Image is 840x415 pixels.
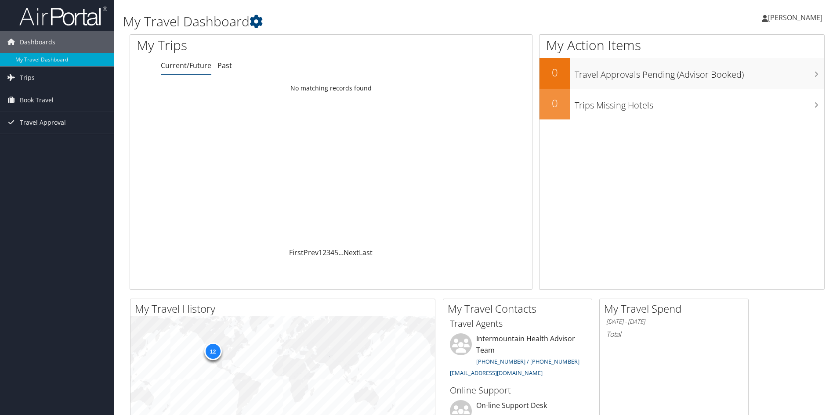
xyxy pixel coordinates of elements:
[344,248,359,257] a: Next
[450,384,585,397] h3: Online Support
[539,58,824,89] a: 0Travel Approvals Pending (Advisor Booked)
[19,6,107,26] img: airportal-logo.png
[338,248,344,257] span: …
[448,301,592,316] h2: My Travel Contacts
[606,318,742,326] h6: [DATE] - [DATE]
[359,248,373,257] a: Last
[575,95,824,112] h3: Trips Missing Hotels
[762,4,831,31] a: [PERSON_NAME]
[20,67,35,89] span: Trips
[575,64,824,81] h3: Travel Approvals Pending (Advisor Booked)
[604,301,748,316] h2: My Travel Spend
[137,36,358,54] h1: My Trips
[539,36,824,54] h1: My Action Items
[204,343,221,360] div: 12
[20,31,55,53] span: Dashboards
[450,369,543,377] a: [EMAIL_ADDRESS][DOMAIN_NAME]
[476,357,579,365] a: [PHONE_NUMBER] / [PHONE_NUMBER]
[539,96,570,111] h2: 0
[289,248,304,257] a: First
[130,80,532,96] td: No matching records found
[768,13,822,22] span: [PERSON_NAME]
[20,89,54,111] span: Book Travel
[217,61,232,70] a: Past
[445,333,590,380] li: Intermountain Health Advisor Team
[539,89,824,119] a: 0Trips Missing Hotels
[304,248,319,257] a: Prev
[123,12,595,31] h1: My Travel Dashboard
[161,61,211,70] a: Current/Future
[450,318,585,330] h3: Travel Agents
[539,65,570,80] h2: 0
[330,248,334,257] a: 4
[326,248,330,257] a: 3
[322,248,326,257] a: 2
[319,248,322,257] a: 1
[20,112,66,134] span: Travel Approval
[606,329,742,339] h6: Total
[135,301,435,316] h2: My Travel History
[334,248,338,257] a: 5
